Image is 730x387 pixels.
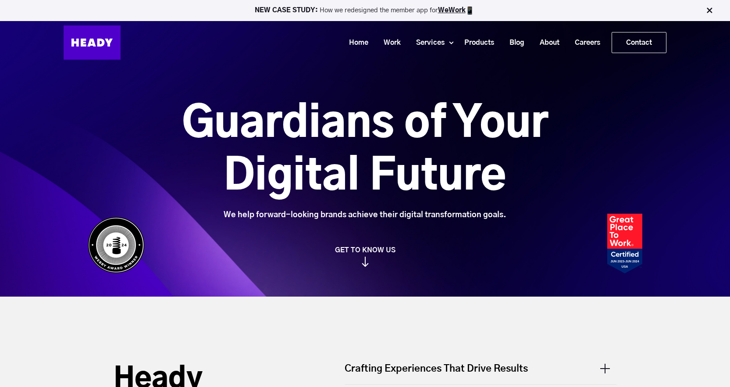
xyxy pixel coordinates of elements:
a: WeWork [438,7,466,14]
a: Blog [499,35,529,51]
img: Heady_WebbyAward_Winner-4 [88,217,145,273]
div: Navigation Menu [129,32,666,53]
a: Products [453,35,499,51]
a: Home [338,35,373,51]
strong: NEW CASE STUDY: [255,7,320,14]
a: Work [373,35,405,51]
a: About [529,35,564,51]
a: Careers [564,35,605,51]
img: arrow_down [362,257,369,267]
a: GET TO KNOW US [83,246,647,267]
img: Close Bar [705,6,714,15]
img: app emoji [466,6,474,15]
div: We help forward-looking brands achieve their digital transformation goals. [133,210,597,220]
a: Services [405,35,449,51]
a: Contact [612,32,666,53]
h1: Guardians of Your Digital Future [133,98,597,203]
p: How we redesigned the member app for [4,6,726,15]
img: Heady_Logo_Web-01 (1) [64,25,121,60]
div: Crafting Experiences That Drive Results [345,362,616,384]
img: Heady_2023_Certification_Badge [607,214,642,273]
